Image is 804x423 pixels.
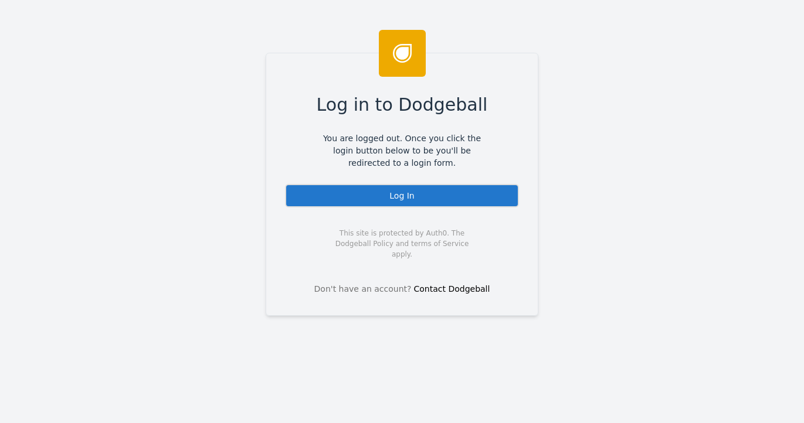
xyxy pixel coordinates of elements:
a: Contact Dodgeball [414,284,490,294]
span: Don't have an account? [314,283,412,295]
span: You are logged out. Once you click the login button below to be you'll be redirected to a login f... [314,132,490,169]
span: This site is protected by Auth0. The Dodgeball Policy and terms of Service apply. [325,228,479,260]
span: Log in to Dodgeball [317,91,488,118]
div: Log In [285,184,519,207]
